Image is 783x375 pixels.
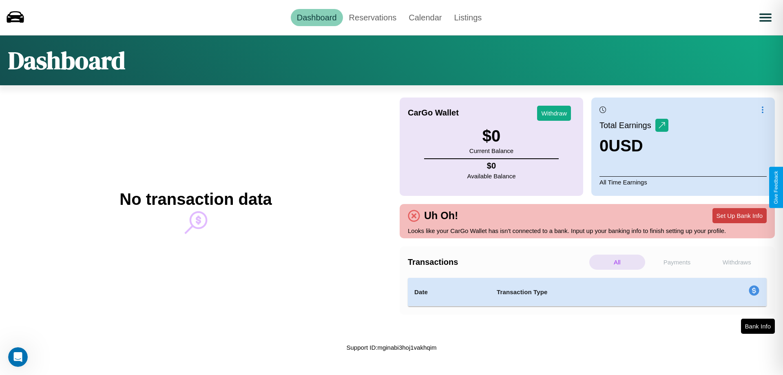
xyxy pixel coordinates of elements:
[8,347,28,367] iframe: Intercom live chat
[712,208,767,223] button: Set Up Bank Info
[709,255,765,270] p: Withdraws
[589,255,645,270] p: All
[408,278,767,306] table: simple table
[408,108,459,118] h4: CarGo Wallet
[8,44,125,77] h1: Dashboard
[649,255,705,270] p: Payments
[599,118,655,133] p: Total Earnings
[347,342,437,353] p: Support ID: mginabi3hoj1vakhqim
[467,171,516,182] p: Available Balance
[343,9,403,26] a: Reservations
[414,287,484,297] h4: Date
[469,127,513,145] h3: $ 0
[448,9,488,26] a: Listings
[119,190,272,209] h2: No transaction data
[754,6,777,29] button: Open menu
[599,137,668,155] h3: 0 USD
[599,176,767,188] p: All Time Earnings
[291,9,343,26] a: Dashboard
[420,210,462,222] h4: Uh Oh!
[497,287,682,297] h4: Transaction Type
[537,106,571,121] button: Withdraw
[773,171,779,204] div: Give Feedback
[408,225,767,236] p: Looks like your CarGo Wallet has isn't connected to a bank. Input up your banking info to finish ...
[741,319,775,334] button: Bank Info
[467,161,516,171] h4: $ 0
[408,257,587,267] h4: Transactions
[403,9,448,26] a: Calendar
[469,145,513,156] p: Current Balance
